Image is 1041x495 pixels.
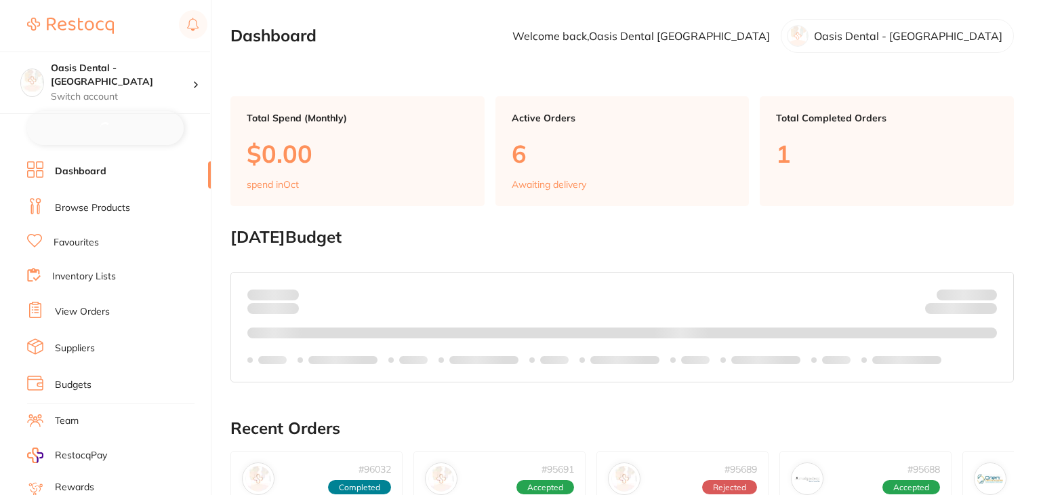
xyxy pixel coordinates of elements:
[702,480,757,495] span: Rejected
[977,466,1003,492] img: Orien dental
[55,201,130,215] a: Browse Products
[681,355,710,365] p: Labels
[55,449,107,462] span: RestocqPay
[399,355,428,365] p: Labels
[230,96,485,206] a: Total Spend (Monthly)$0.00spend inOct
[449,355,518,365] p: Labels extended
[247,113,468,123] p: Total Spend (Monthly)
[724,464,757,475] p: # 95689
[55,378,91,392] a: Budgets
[907,464,940,475] p: # 95688
[512,113,733,123] p: Active Orders
[230,228,1014,247] h2: [DATE] Budget
[794,466,820,492] img: Amalgadent
[822,355,851,365] p: Labels
[54,236,99,250] a: Favourites
[27,448,107,463] a: RestocqPay
[512,30,770,42] p: Welcome back, Oasis Dental [GEOGRAPHIC_DATA]
[258,355,287,365] p: Labels
[611,466,637,492] img: Adam Dental
[516,480,574,495] span: Accepted
[55,305,110,319] a: View Orders
[760,96,1014,206] a: Total Completed Orders1
[328,480,391,495] span: Completed
[937,289,997,300] p: Budget:
[230,26,317,45] h2: Dashboard
[247,289,299,300] p: Spent:
[428,466,454,492] img: Henry Schein Halas
[52,270,116,283] a: Inventory Lists
[872,355,941,365] p: Labels extended
[540,355,569,365] p: Labels
[542,464,574,475] p: # 95691
[51,62,192,88] h4: Oasis Dental - Brighton
[27,10,114,41] a: Restocq Logo
[230,419,1014,438] h2: Recent Orders
[359,464,391,475] p: # 96032
[495,96,750,206] a: Active Orders6Awaiting delivery
[308,355,377,365] p: Labels extended
[814,30,1002,42] p: Oasis Dental - [GEOGRAPHIC_DATA]
[27,18,114,34] img: Restocq Logo
[731,355,800,365] p: Labels extended
[247,300,299,317] p: month
[590,355,659,365] p: Labels extended
[973,305,997,317] strong: $0.00
[512,179,586,190] p: Awaiting delivery
[55,165,106,178] a: Dashboard
[21,69,43,92] img: Oasis Dental - Brighton
[247,179,299,190] p: spend in Oct
[275,288,299,300] strong: $0.00
[55,481,94,494] a: Rewards
[512,140,733,167] p: 6
[882,480,940,495] span: Accepted
[27,448,43,463] img: RestocqPay
[971,288,997,300] strong: $NaN
[776,113,998,123] p: Total Completed Orders
[55,342,95,355] a: Suppliers
[247,140,468,167] p: $0.00
[55,414,79,428] a: Team
[51,90,192,104] p: Switch account
[245,466,271,492] img: INVOICES
[776,140,998,167] p: 1
[925,300,997,317] p: Remaining:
